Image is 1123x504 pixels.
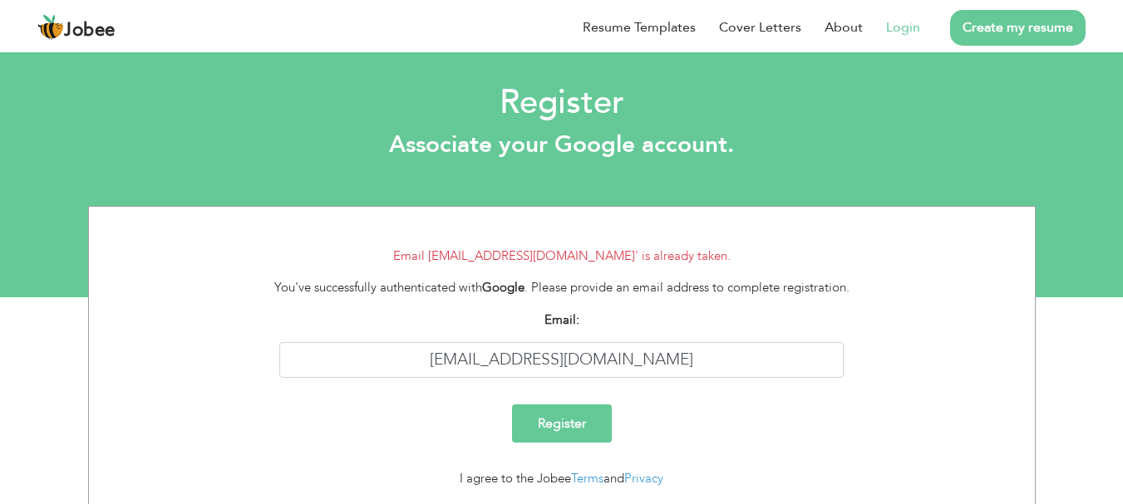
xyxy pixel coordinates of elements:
h2: Register [12,81,1111,125]
li: Email [EMAIL_ADDRESS][DOMAIN_NAME]' is already taken. [101,247,1022,266]
input: Enter your email address [279,342,844,378]
a: Resume Templates [583,17,696,37]
a: About [825,17,863,37]
a: Login [886,17,920,37]
a: Create my resume [950,10,1086,46]
div: I agree to the Jobee and [254,469,869,488]
input: Register [512,404,612,443]
a: Jobee [37,14,116,41]
img: jobee.io [37,14,64,41]
a: Terms [571,470,603,487]
a: Cover Letters [719,17,801,37]
a: Privacy [624,470,663,487]
div: You've successfully authenticated with . Please provide an email address to complete registration. [254,278,869,297]
h3: Associate your Google account. [12,131,1111,159]
span: Jobee [64,22,116,40]
strong: Email: [544,311,579,328]
strong: Google [482,279,525,296]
